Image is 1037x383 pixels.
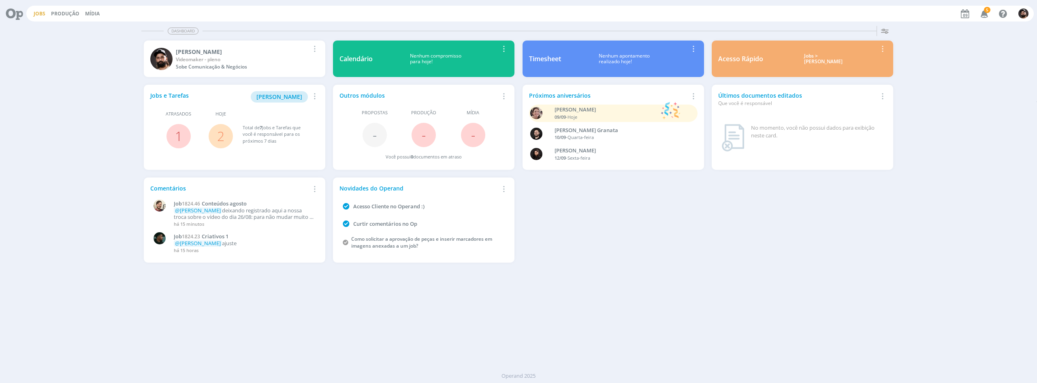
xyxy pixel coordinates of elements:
[555,134,566,140] span: 10/09
[353,220,417,227] a: Curtir comentários no Op
[1018,6,1029,21] button: B
[182,233,200,240] span: 1824.23
[362,109,388,116] span: Propostas
[150,184,309,193] div: Comentários
[411,109,436,116] span: Produção
[243,124,311,145] div: Total de Jobs e Tarefas que você é responsável para os próximos 7 dias
[422,126,426,143] span: -
[150,91,309,103] div: Jobs e Tarefas
[31,11,48,17] button: Jobs
[339,184,498,193] div: Novidades do Operand
[555,114,657,121] div: -
[216,111,226,118] span: Hoje
[555,126,685,135] div: Bruno Corralo Granata
[523,41,704,77] a: TimesheetNenhum apontamentorealizado hoje!
[256,93,302,101] span: [PERSON_NAME]
[339,91,498,100] div: Outros módulos
[168,28,198,34] span: Dashboard
[202,200,247,207] span: Conteúdos agosto
[175,127,182,145] a: 1
[386,154,462,160] div: Você possui documentos em atraso
[176,56,309,63] div: Videomaker - pleno
[34,10,45,17] a: Jobs
[769,53,877,65] div: Jobs > [PERSON_NAME]
[83,11,102,17] button: Mídia
[555,114,566,120] span: 09/09
[721,124,745,152] img: dashboard_not_found.png
[251,91,308,103] button: [PERSON_NAME]
[529,54,561,64] div: Timesheet
[251,92,308,100] a: [PERSON_NAME]
[85,10,100,17] a: Mídia
[174,201,314,207] a: Job1824.46Conteúdos agosto
[176,63,309,71] div: Sobe Comunicação & Negócios
[182,200,200,207] span: 1824.46
[555,155,566,161] span: 12/09
[467,109,479,116] span: Mídia
[174,247,198,253] span: há 15 horas
[175,207,221,214] span: @[PERSON_NAME]
[174,208,314,220] p: deixando registrado aqui a nossa troca sobre o vídeo do dia 26/08: para não mudar muito a ideia, ...
[353,203,425,210] a: Acesso Cliente no Operand :)
[166,111,191,118] span: Atrasados
[373,126,377,143] span: -
[984,7,990,13] span: 5
[260,124,262,131] span: 7
[555,155,685,162] div: -
[471,126,475,143] span: -
[51,10,79,17] a: Produção
[217,127,224,145] a: 2
[176,47,309,56] div: Bruno Gassen
[529,91,688,100] div: Próximos aniversários
[175,240,221,247] span: @[PERSON_NAME]
[1018,9,1028,19] img: B
[718,100,877,107] div: Que você é responsável
[174,233,314,240] a: Job1824.23Criativos 1
[174,240,314,247] p: ajuste
[555,106,657,114] div: Aline Beatriz Jackisch
[411,154,413,160] span: 0
[555,134,685,141] div: -
[718,91,877,107] div: Últimos documentos editados
[351,235,492,249] a: Como solicitar a aprovação de peças e inserir marcadores em imagens anexadas a um job?
[530,107,542,119] img: A
[975,6,992,21] button: 5
[751,124,883,140] div: No momento, você não possui dados para exibição neste card.
[373,53,498,65] div: Nenhum compromisso para hoje!
[568,155,590,161] span: Sexta-feira
[530,128,542,140] img: B
[555,147,685,155] div: Luana da Silva de Andrade
[718,54,763,64] div: Acesso Rápido
[144,41,325,77] a: B[PERSON_NAME]Videomaker - plenoSobe Comunicação & Negócios
[154,199,166,212] img: G
[154,232,166,244] img: K
[561,53,688,65] div: Nenhum apontamento realizado hoje!
[49,11,82,17] button: Produção
[568,114,577,120] span: Hoje
[202,233,228,240] span: Criativos 1
[174,221,204,227] span: há 15 minutos
[339,54,373,64] div: Calendário
[530,148,542,160] img: L
[568,134,594,140] span: Quarta-feira
[150,48,173,70] img: B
